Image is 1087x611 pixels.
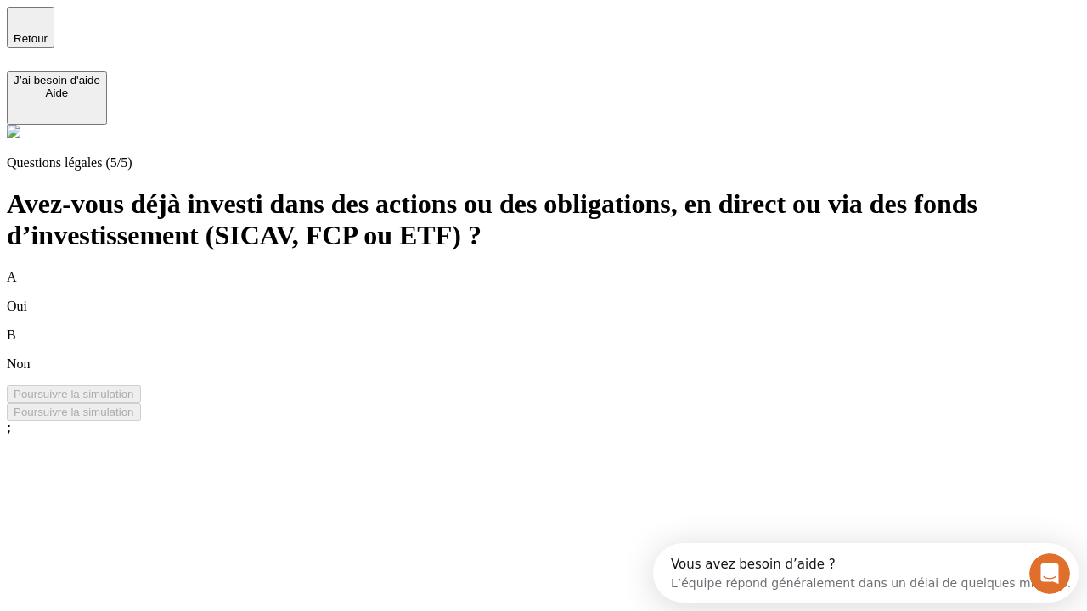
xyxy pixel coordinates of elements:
h1: Avez-vous déjà investi dans des actions ou des obligations, en direct ou via des fonds d’investis... [7,188,1080,251]
p: Non [7,356,1080,372]
button: J’ai besoin d'aideAide [7,71,107,125]
p: A [7,270,1080,285]
img: alexis.png [7,125,20,138]
iframe: Intercom live chat [1029,553,1070,594]
p: Questions légales (5/5) [7,155,1080,171]
span: Retour [14,32,48,45]
div: Aide [14,87,100,99]
p: Oui [7,299,1080,314]
div: Ouvrir le Messenger Intercom [7,7,468,53]
iframe: Intercom live chat discovery launcher [653,543,1079,603]
button: Poursuivre la simulation [7,385,141,403]
div: J’ai besoin d'aide [14,74,100,87]
button: Poursuivre la simulation [7,403,141,421]
div: ; [7,421,1080,434]
p: B [7,328,1080,343]
div: Poursuivre la simulation [14,406,134,418]
div: L’équipe répond généralement dans un délai de quelques minutes. [18,28,418,46]
div: Poursuivre la simulation [14,388,134,401]
div: Vous avez besoin d’aide ? [18,14,418,28]
button: Retour [7,7,54,48]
